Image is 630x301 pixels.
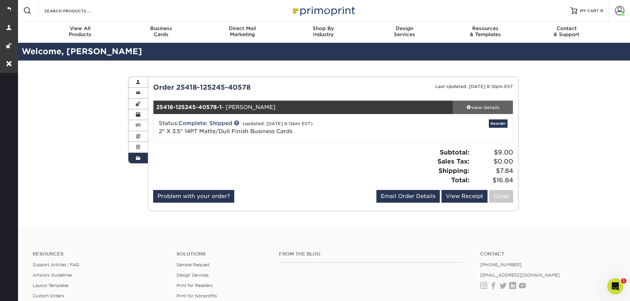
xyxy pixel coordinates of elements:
[438,167,469,174] strong: Shipping:
[153,101,453,114] div: - [PERSON_NAME]
[44,7,109,15] input: SEARCH PRODUCTS.....
[471,166,513,176] span: $7.84
[453,101,513,114] a: view details
[451,176,469,184] strong: Total:
[600,8,603,13] span: 0
[177,283,213,288] a: Print for Resellers
[177,293,217,298] a: Print for Nonprofits
[121,25,202,37] div: Cards
[480,273,560,278] a: [EMAIL_ADDRESS][DOMAIN_NAME]
[202,25,283,31] span: Direct Mail
[33,273,72,278] a: Artwork Guidelines
[364,21,445,43] a: DesignServices
[40,21,121,43] a: View AllProducts
[156,104,222,110] strong: 25418-125245-40578-1
[440,148,469,156] strong: Subtotal:
[445,25,526,37] div: & Templates
[121,21,202,43] a: BusinessCards
[489,119,508,128] a: Reorder
[437,158,469,165] strong: Sales Tax:
[364,25,445,37] div: Services
[33,251,167,257] h4: Resources
[290,3,357,18] img: Primoprint
[526,21,607,43] a: Contact& Support
[607,278,623,294] iframe: Intercom live chat
[445,21,526,43] a: Resources& Templates
[480,262,522,267] a: [PHONE_NUMBER]
[453,104,513,111] div: view details
[2,281,57,299] iframe: Google Customer Reviews
[121,25,202,31] span: Business
[179,120,232,126] a: Complete: Shipped
[17,45,630,58] h2: Welcome, [PERSON_NAME]
[40,25,121,31] span: View All
[526,25,607,37] div: & Support
[283,25,364,37] div: Industry
[40,25,121,37] div: Products
[621,278,626,284] span: 1
[153,190,234,203] a: Problem with your order?
[33,262,79,267] a: Support Articles | FAQ
[526,25,607,31] span: Contact
[202,21,283,43] a: Direct MailMarketing
[283,25,364,31] span: Shop By
[480,251,614,257] a: Contact
[580,8,599,14] span: MY CART
[279,251,462,257] h4: From the Blog
[243,121,313,126] small: (updated: [DATE] 6:12pm EST)
[489,190,513,203] a: Close
[435,84,513,89] small: Last Updated: [DATE] 6:12pm EST
[471,148,513,157] span: $9.00
[471,176,513,185] span: $16.84
[441,190,488,203] a: View Receipt
[376,190,440,203] a: Email Order Details
[154,119,393,135] div: Status:
[159,128,292,134] span: 2" X 3.5" 14PT Matte/Dull Finish Business Cards
[177,273,209,278] a: Design Services
[283,21,364,43] a: Shop ByIndustry
[445,25,526,31] span: Resources
[177,262,210,267] a: Sample Request
[364,25,445,31] span: Design
[471,157,513,166] span: $0.00
[202,25,283,37] div: Marketing
[177,251,269,257] h4: Solutions
[148,82,333,92] div: Order 25418-125245-40578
